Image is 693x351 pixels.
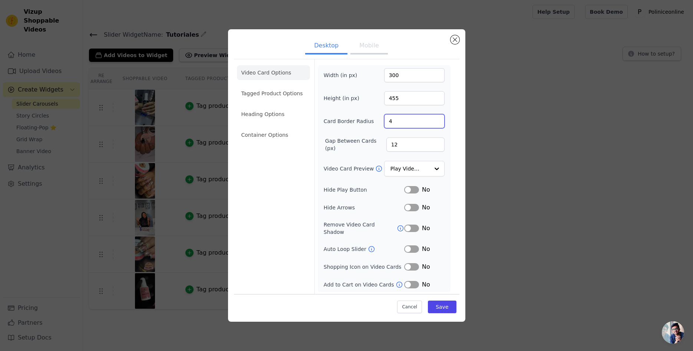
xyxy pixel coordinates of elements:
span: No [422,262,430,271]
label: Shopping Icon on Video Cards [324,263,404,271]
label: Height (in px) [324,95,364,102]
a: Chat abierto [662,321,684,344]
span: No [422,245,430,254]
span: No [422,185,430,194]
label: Hide Arrows [324,204,404,211]
label: Hide Play Button [324,186,404,193]
li: Container Options [237,128,310,142]
button: Save [428,300,456,313]
button: Mobile [350,38,387,54]
label: Add to Cart on Video Cards [324,281,396,288]
li: Heading Options [237,107,310,122]
span: No [422,203,430,212]
button: Cancel [397,300,422,313]
button: Close modal [451,35,459,44]
span: No [422,224,430,233]
li: Tagged Product Options [237,86,310,101]
label: Video Card Preview [324,165,375,172]
label: Card Border Radius [324,117,374,125]
label: Gap Between Cards (px) [325,137,386,152]
button: Desktop [305,38,347,54]
label: Remove Video Card Shadow [324,221,397,236]
label: Width (in px) [324,72,364,79]
li: Video Card Options [237,65,310,80]
label: Auto Loop Slider [324,245,368,253]
span: No [422,280,430,289]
